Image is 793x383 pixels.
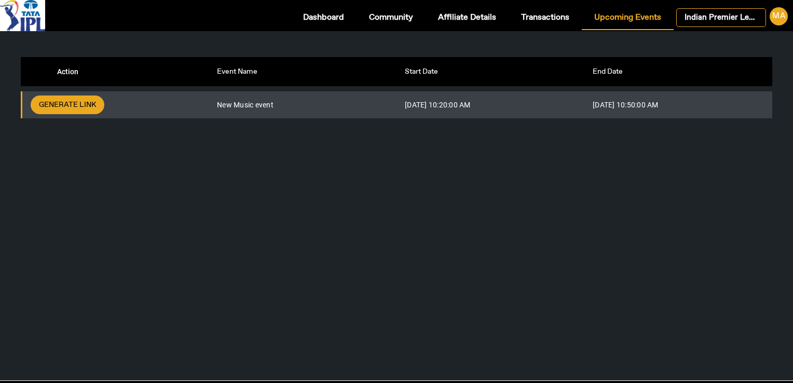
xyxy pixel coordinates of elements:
div: Start Date [405,66,576,77]
a: Indian Premier League [676,8,766,27]
span: Community [369,13,413,22]
span: Generate Link [39,100,96,110]
div: MA [770,7,788,25]
span: Dashboard [303,13,344,22]
td: [DATE] 10:50:00 AM [584,91,772,118]
button: Generate Link [31,95,104,114]
span: Upcoming Events [594,13,661,22]
div: Event Name [217,66,388,77]
span: Affiliate Details [438,13,496,22]
td: [DATE] 10:20:00 AM [396,91,584,118]
div: End Date [593,66,623,77]
div: Start Date [405,66,438,77]
div: Event Name [217,66,257,77]
td: New Music event [209,91,396,118]
div: End Date [593,66,764,77]
span: Transactions [521,13,569,22]
th: Action [21,57,209,86]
